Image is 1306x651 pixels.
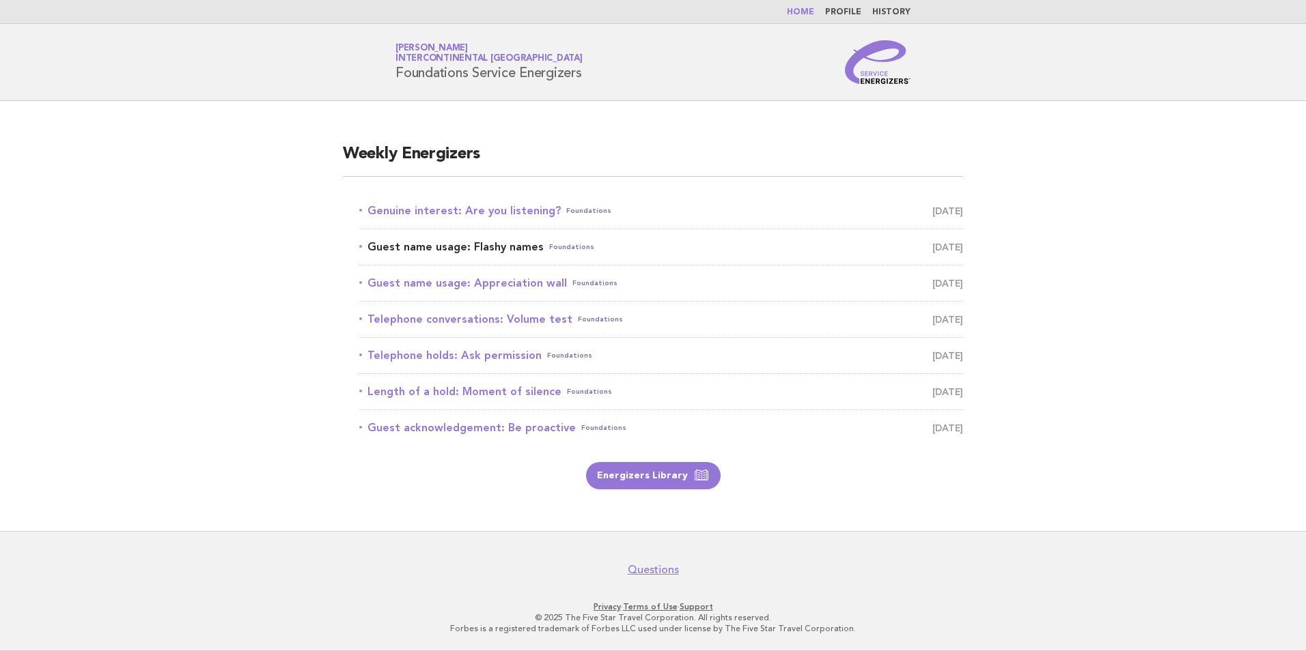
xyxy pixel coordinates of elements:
[932,237,963,257] span: [DATE]
[932,418,963,437] span: [DATE]
[787,8,814,16] a: Home
[395,55,583,63] span: InterContinental [GEOGRAPHIC_DATA]
[359,382,963,401] a: Length of a hold: Moment of silenceFoundations [DATE]
[581,418,626,437] span: Foundations
[628,563,679,577] a: Questions
[932,201,963,220] span: [DATE]
[932,382,963,401] span: [DATE]
[845,40,911,84] img: Service Energizers
[594,602,621,611] a: Privacy
[235,601,1071,612] p: · ·
[680,602,713,611] a: Support
[572,274,617,293] span: Foundations
[567,382,612,401] span: Foundations
[623,602,678,611] a: Terms of Use
[235,623,1071,634] p: Forbes is a registered trademark of Forbes LLC used under license by The Five Star Travel Corpora...
[578,310,623,329] span: Foundations
[549,237,594,257] span: Foundations
[359,201,963,220] a: Genuine interest: Are you listening?Foundations [DATE]
[359,274,963,293] a: Guest name usage: Appreciation wallFoundations [DATE]
[343,143,963,177] h2: Weekly Energizers
[932,310,963,329] span: [DATE]
[586,462,721,489] a: Energizers Library
[932,346,963,365] span: [DATE]
[395,44,583,80] h1: Foundations Service Energizers
[359,418,963,437] a: Guest acknowledgement: Be proactiveFoundations [DATE]
[235,612,1071,623] p: © 2025 The Five Star Travel Corporation. All rights reserved.
[825,8,861,16] a: Profile
[359,310,963,329] a: Telephone conversations: Volume testFoundations [DATE]
[395,44,583,63] a: [PERSON_NAME]InterContinental [GEOGRAPHIC_DATA]
[359,237,963,257] a: Guest name usage: Flashy namesFoundations [DATE]
[547,346,592,365] span: Foundations
[359,346,963,365] a: Telephone holds: Ask permissionFoundations [DATE]
[872,8,911,16] a: History
[566,201,611,220] span: Foundations
[932,274,963,293] span: [DATE]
